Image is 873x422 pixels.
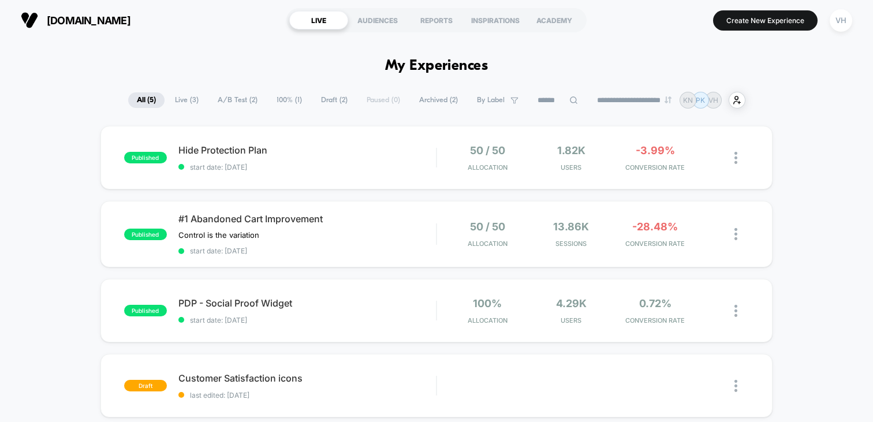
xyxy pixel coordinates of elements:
[616,240,694,248] span: CONVERSION RATE
[470,221,505,233] span: 50 / 50
[178,230,259,240] span: Control is the variation
[411,92,467,108] span: Archived ( 2 )
[178,391,436,399] span: last edited: [DATE]
[473,297,502,309] span: 100%
[696,96,705,104] p: PK
[312,92,356,108] span: Draft ( 2 )
[47,14,130,27] span: [DOMAIN_NAME]
[178,372,436,384] span: Customer Satisfaction icons
[209,92,266,108] span: A/B Test ( 2 )
[632,221,678,233] span: -28.48%
[532,163,610,171] span: Users
[385,58,488,74] h1: My Experiences
[616,316,694,324] span: CONVERSION RATE
[734,228,737,240] img: close
[477,96,505,104] span: By Label
[178,144,436,156] span: Hide Protection Plan
[268,92,311,108] span: 100% ( 1 )
[178,297,436,309] span: PDP - Social Proof Widget
[734,305,737,317] img: close
[468,240,508,248] span: Allocation
[178,163,436,171] span: start date: [DATE]
[532,240,610,248] span: Sessions
[665,96,671,103] img: end
[556,297,587,309] span: 4.29k
[178,316,436,324] span: start date: [DATE]
[683,96,693,104] p: KN
[557,144,585,156] span: 1.82k
[124,380,167,391] span: draft
[553,221,589,233] span: 13.86k
[289,11,348,29] div: LIVE
[178,247,436,255] span: start date: [DATE]
[124,152,167,163] span: published
[468,163,508,171] span: Allocation
[17,11,134,29] button: [DOMAIN_NAME]
[616,163,694,171] span: CONVERSION RATE
[830,9,852,32] div: VH
[178,213,436,225] span: #1 Abandoned Cart Improvement
[124,305,167,316] span: published
[708,96,718,104] p: VH
[639,297,671,309] span: 0.72%
[470,144,505,156] span: 50 / 50
[128,92,165,108] span: All ( 5 )
[532,316,610,324] span: Users
[348,11,407,29] div: AUDIENCES
[734,380,737,392] img: close
[466,11,525,29] div: INSPIRATIONS
[468,316,508,324] span: Allocation
[525,11,584,29] div: ACADEMY
[826,9,856,32] button: VH
[21,12,38,29] img: Visually logo
[713,10,818,31] button: Create New Experience
[407,11,466,29] div: REPORTS
[636,144,675,156] span: -3.99%
[124,229,167,240] span: published
[166,92,207,108] span: Live ( 3 )
[734,152,737,164] img: close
